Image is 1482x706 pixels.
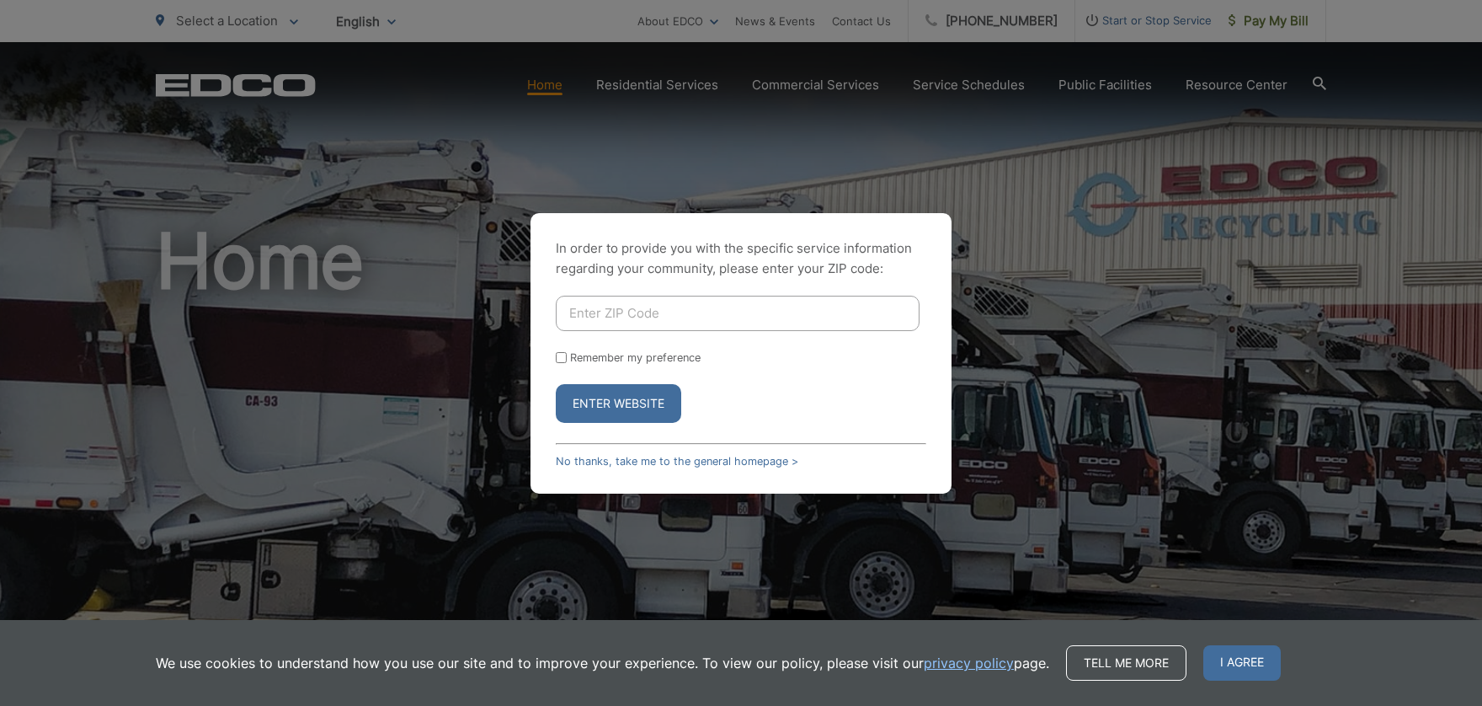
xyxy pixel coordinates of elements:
[1203,645,1281,681] span: I agree
[556,238,926,279] p: In order to provide you with the specific service information regarding your community, please en...
[156,653,1049,673] p: We use cookies to understand how you use our site and to improve your experience. To view our pol...
[1066,645,1186,681] a: Tell me more
[570,351,701,364] label: Remember my preference
[556,296,920,331] input: Enter ZIP Code
[556,455,798,468] a: No thanks, take me to the general homepage >
[556,384,681,423] button: Enter Website
[924,653,1014,673] a: privacy policy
